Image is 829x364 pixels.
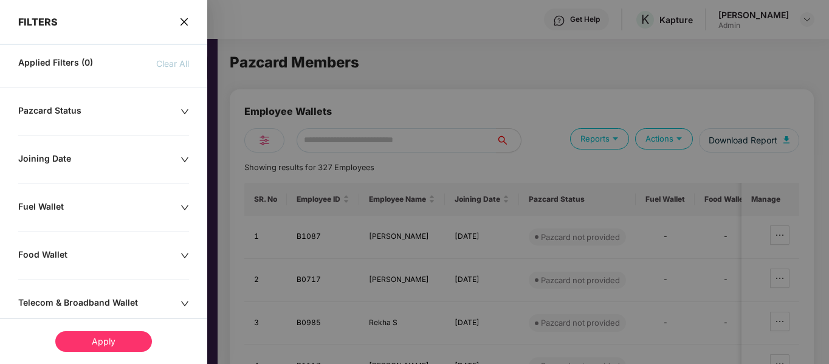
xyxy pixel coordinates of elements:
span: down [181,252,189,260]
span: down [181,108,189,116]
div: Telecom & Broadband Wallet [18,297,181,311]
span: down [181,300,189,308]
span: close [179,16,189,28]
span: down [181,156,189,164]
span: FILTERS [18,16,58,28]
div: Joining Date [18,153,181,167]
div: Food Wallet [18,249,181,263]
div: Fuel Wallet [18,201,181,215]
div: Pazcard Status [18,105,181,118]
span: Applied Filters (0) [18,57,93,70]
span: down [181,204,189,212]
div: Apply [55,331,152,352]
span: Clear All [156,57,189,70]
